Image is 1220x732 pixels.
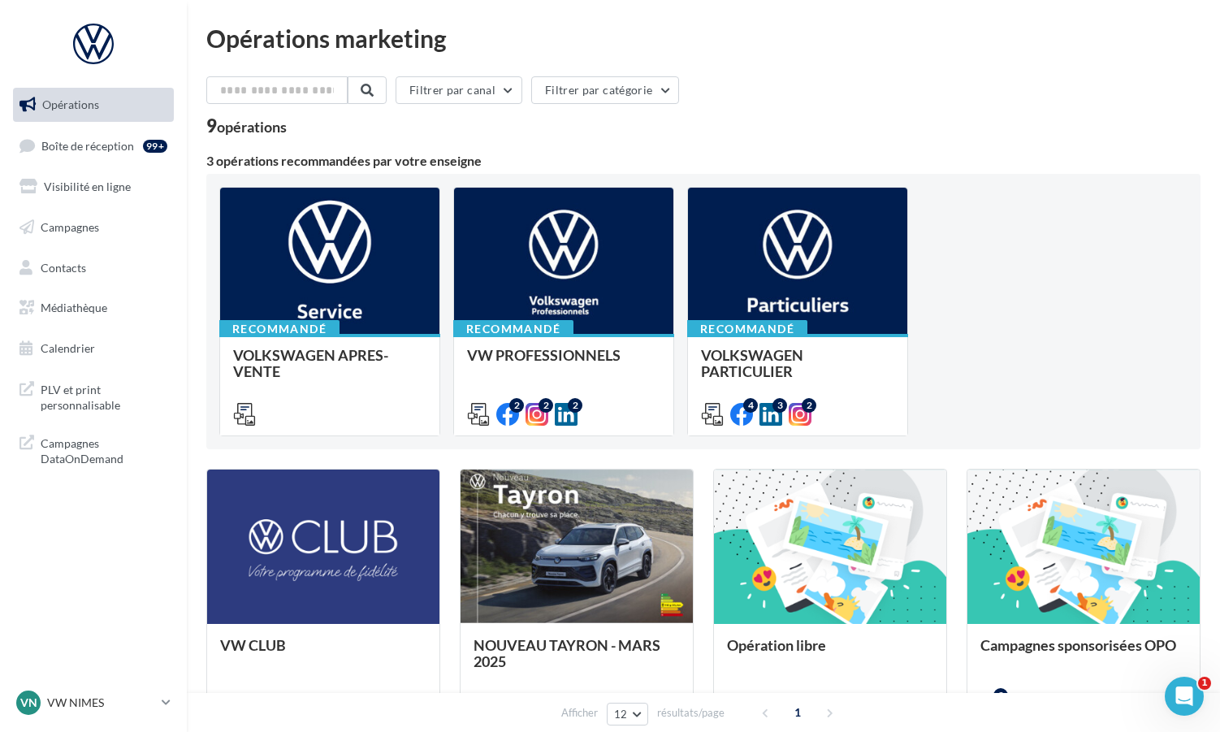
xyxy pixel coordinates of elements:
[10,291,177,325] a: Médiathèque
[41,341,95,355] span: Calendrier
[41,138,134,152] span: Boîte de réception
[219,320,340,338] div: Recommandé
[41,260,86,274] span: Contacts
[10,88,177,122] a: Opérations
[657,705,725,721] span: résultats/page
[1165,677,1204,716] iframe: Intercom live chat
[568,398,582,413] div: 2
[42,97,99,111] span: Opérations
[531,76,679,104] button: Filtrer par catégorie
[687,320,807,338] div: Recommandé
[772,398,787,413] div: 3
[453,320,573,338] div: Recommandé
[474,636,660,670] span: NOUVEAU TAYRON - MARS 2025
[206,117,287,135] div: 9
[607,703,648,726] button: 12
[47,695,155,711] p: VW NIMES
[1198,677,1211,690] span: 1
[41,432,167,467] span: Campagnes DataOnDemand
[41,379,167,414] span: PLV et print personnalisable
[10,426,177,474] a: Campagnes DataOnDemand
[10,210,177,245] a: Campagnes
[10,170,177,204] a: Visibilité en ligne
[217,119,287,134] div: opérations
[44,180,131,193] span: Visibilité en ligne
[10,331,177,366] a: Calendrier
[802,398,816,413] div: 2
[467,346,621,364] span: VW PROFESSIONNELS
[233,346,388,380] span: VOLKSWAGEN APRES-VENTE
[614,708,628,721] span: 12
[41,301,107,314] span: Médiathèque
[539,398,553,413] div: 2
[20,695,37,711] span: VN
[785,700,811,726] span: 1
[727,636,826,654] span: Opération libre
[561,705,598,721] span: Afficher
[701,346,803,380] span: VOLKSWAGEN PARTICULIER
[10,128,177,163] a: Boîte de réception99+
[509,398,524,413] div: 2
[143,140,167,153] div: 99+
[13,687,174,718] a: VN VW NIMES
[10,251,177,285] a: Contacts
[993,688,1008,703] div: 2
[980,636,1176,654] span: Campagnes sponsorisées OPO
[206,26,1201,50] div: Opérations marketing
[206,154,1201,167] div: 3 opérations recommandées par votre enseigne
[41,220,99,234] span: Campagnes
[10,372,177,420] a: PLV et print personnalisable
[396,76,522,104] button: Filtrer par canal
[220,636,286,654] span: VW CLUB
[743,398,758,413] div: 4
